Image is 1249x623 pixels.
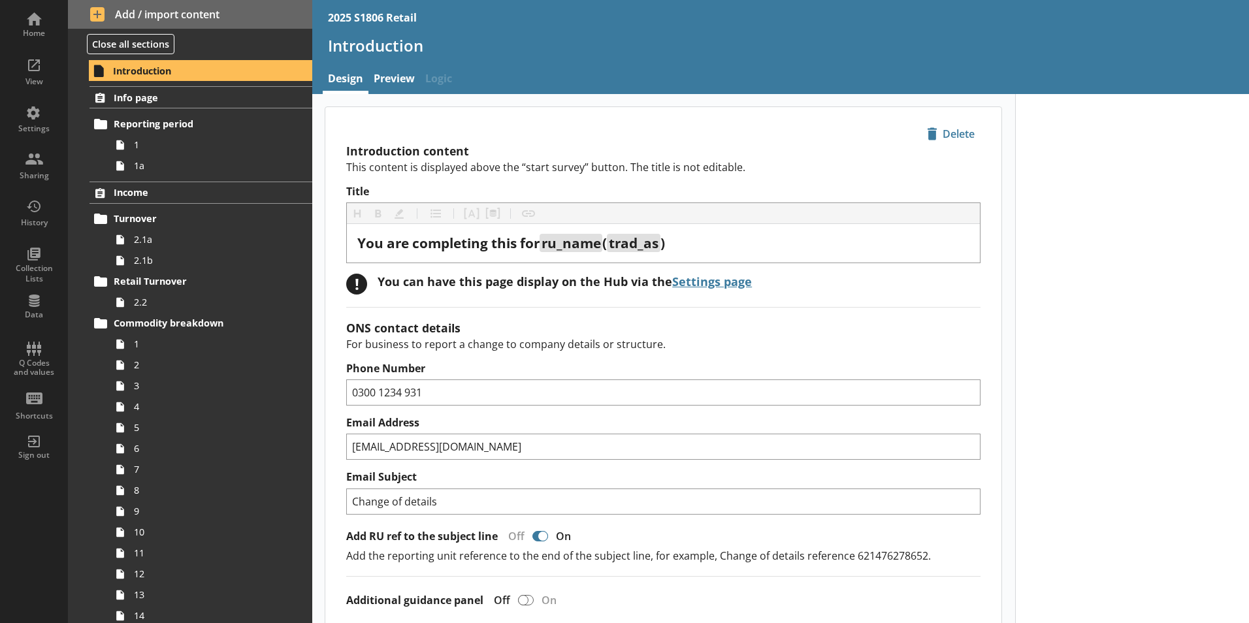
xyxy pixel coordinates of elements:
[134,463,279,475] span: 7
[114,275,274,287] span: Retail Turnover
[95,208,312,271] li: Turnover2.1a2.1b
[346,320,981,336] h2: ONS contact details
[89,208,312,229] a: Turnover
[110,135,312,155] a: 1
[921,123,981,145] button: Delete
[134,233,279,246] span: 2.1a
[110,355,312,375] a: 2
[346,416,981,430] label: Email Address
[11,450,57,460] div: Sign out
[114,91,274,104] span: Info page
[498,529,530,543] div: Off
[922,123,980,144] span: Delete
[134,588,279,601] span: 13
[346,143,981,159] h2: Introduction content
[346,362,981,375] label: Phone Number
[89,313,312,334] a: Commodity breakdown
[672,274,752,289] a: Settings page
[89,86,312,108] a: Info page
[114,212,274,225] span: Turnover
[114,186,274,199] span: Income
[346,160,981,174] p: This content is displayed above the “start survey” button. The title is not editable.
[110,396,312,417] a: 4
[346,337,981,351] p: For business to report a change to company details or structure.
[602,234,607,252] span: (
[90,7,291,22] span: Add / import content
[420,66,457,94] span: Logic
[323,66,368,94] a: Design
[95,271,312,313] li: Retail Turnover2.2
[11,310,57,320] div: Data
[357,234,540,252] span: You are completing this for
[134,338,279,350] span: 1
[110,584,312,605] a: 13
[134,442,279,455] span: 6
[134,421,279,434] span: 5
[134,359,279,371] span: 2
[328,35,1233,56] h1: Introduction
[368,66,420,94] a: Preview
[346,549,981,563] p: Add the reporting unit reference to the end of the subject line, for example, Change of details r...
[11,411,57,421] div: Shortcuts
[134,296,279,308] span: 2.2
[134,526,279,538] span: 10
[114,317,274,329] span: Commodity breakdown
[660,234,665,252] span: )
[11,76,57,87] div: View
[110,501,312,522] a: 9
[134,484,279,496] span: 8
[95,114,312,176] li: Reporting period11a
[89,182,312,204] a: Income
[89,60,312,81] a: Introduction
[134,159,279,172] span: 1a
[134,400,279,413] span: 4
[346,274,367,295] div: !
[110,250,312,271] a: 2.1b
[357,234,969,252] div: Title
[134,505,279,517] span: 9
[110,155,312,176] a: 1a
[609,234,658,252] span: trad_as
[134,138,279,151] span: 1
[110,564,312,584] a: 12
[110,375,312,396] a: 3
[11,359,57,377] div: Q Codes and values
[134,547,279,559] span: 11
[113,65,274,77] span: Introduction
[110,543,312,564] a: 11
[110,459,312,480] a: 7
[89,271,312,292] a: Retail Turnover
[346,530,498,543] label: Add RU ref to the subject line
[346,185,981,199] label: Title
[536,593,567,607] div: On
[134,567,279,580] span: 12
[542,234,601,252] span: ru_name
[110,292,312,313] a: 2.2
[11,217,57,228] div: History
[87,34,174,54] button: Close all sections
[110,438,312,459] a: 6
[378,274,752,289] div: You can have this page display on the Hub via the
[110,417,312,438] a: 5
[110,480,312,501] a: 8
[328,10,417,25] div: 2025 S1806 Retail
[110,522,312,543] a: 10
[11,263,57,283] div: Collection Lists
[89,114,312,135] a: Reporting period
[551,529,581,543] div: On
[68,86,312,176] li: Info pageReporting period11a
[11,28,57,39] div: Home
[110,334,312,355] a: 1
[346,594,483,607] label: Additional guidance panel
[346,470,981,484] label: Email Subject
[11,170,57,181] div: Sharing
[11,123,57,134] div: Settings
[134,254,279,266] span: 2.1b
[483,593,515,607] div: Off
[134,609,279,622] span: 14
[114,118,274,130] span: Reporting period
[110,229,312,250] a: 2.1a
[134,379,279,392] span: 3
